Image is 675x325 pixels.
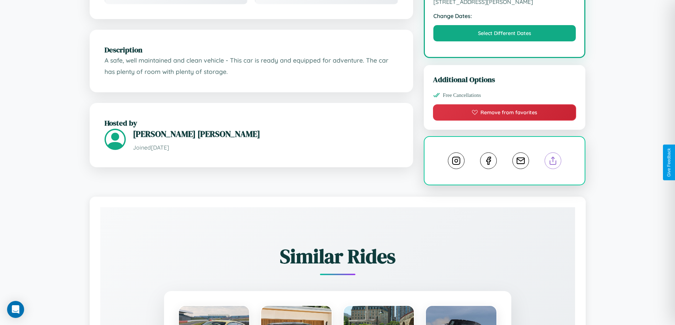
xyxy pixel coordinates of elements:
[133,143,398,153] p: Joined [DATE]
[443,92,481,98] span: Free Cancellations
[433,74,576,85] h3: Additional Options
[433,104,576,121] button: Remove from favorites
[105,45,398,55] h2: Description
[105,118,398,128] h2: Hosted by
[105,55,398,77] p: A safe, well maintained and clean vehicle - This car is ready and equipped for adventure. The car...
[666,148,671,177] div: Give Feedback
[433,25,576,41] button: Select Different Dates
[125,243,550,270] h2: Similar Rides
[133,128,398,140] h3: [PERSON_NAME] [PERSON_NAME]
[433,12,576,19] strong: Change Dates:
[7,301,24,318] div: Open Intercom Messenger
